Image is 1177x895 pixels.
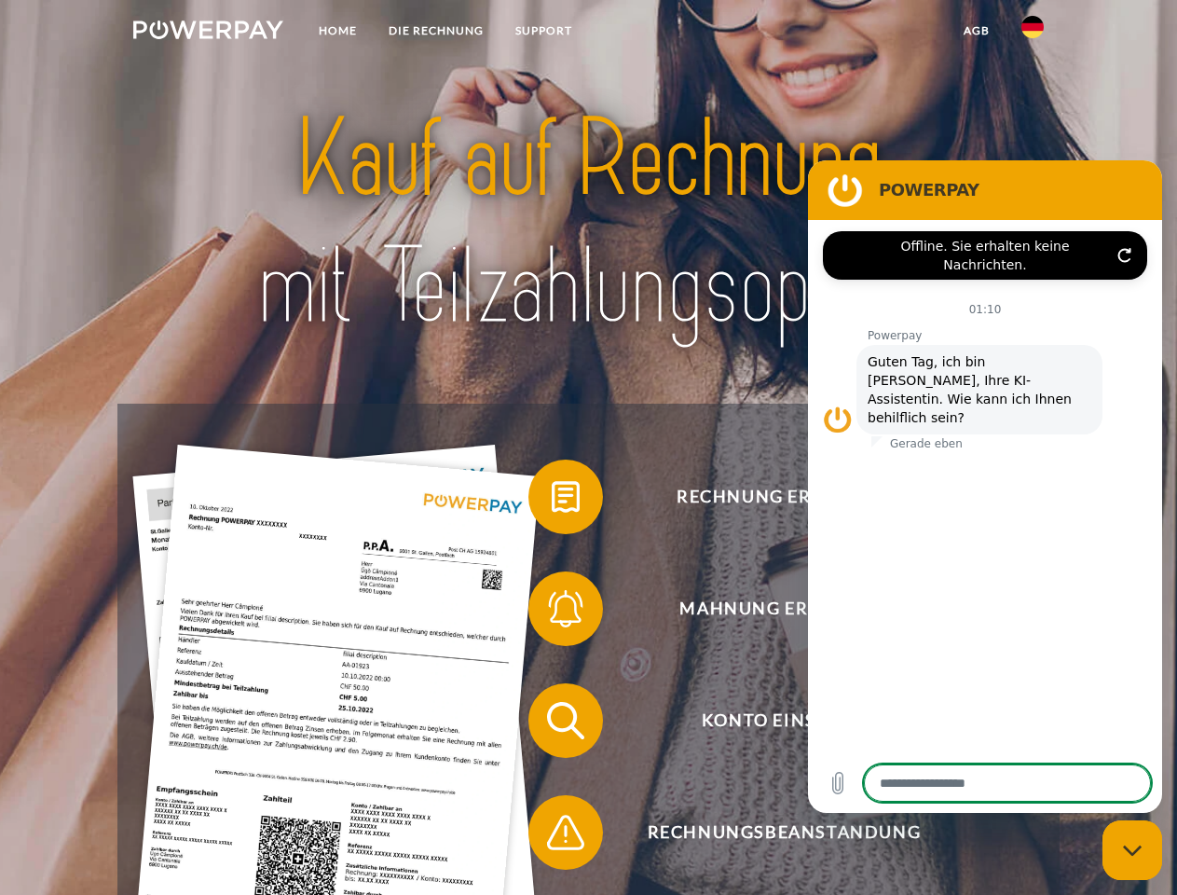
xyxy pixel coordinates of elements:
[373,14,500,48] a: DIE RECHNUNG
[528,683,1013,758] button: Konto einsehen
[555,795,1012,870] span: Rechnungsbeanstandung
[555,460,1012,534] span: Rechnung erhalten?
[542,697,589,744] img: qb_search.svg
[948,14,1006,48] a: agb
[303,14,373,48] a: Home
[1021,16,1044,38] img: de
[1102,820,1162,880] iframe: Schaltfläche zum Öffnen des Messaging-Fensters; Konversation läuft
[133,21,283,39] img: logo-powerpay-white.svg
[555,683,1012,758] span: Konto einsehen
[528,571,1013,646] button: Mahnung erhalten?
[542,585,589,632] img: qb_bell.svg
[542,809,589,856] img: qb_warning.svg
[555,571,1012,646] span: Mahnung erhalten?
[528,795,1013,870] button: Rechnungsbeanstandung
[808,160,1162,813] iframe: Messaging-Fenster
[528,460,1013,534] button: Rechnung erhalten?
[178,89,999,357] img: title-powerpay_de.svg
[500,14,588,48] a: SUPPORT
[542,474,589,520] img: qb_bill.svg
